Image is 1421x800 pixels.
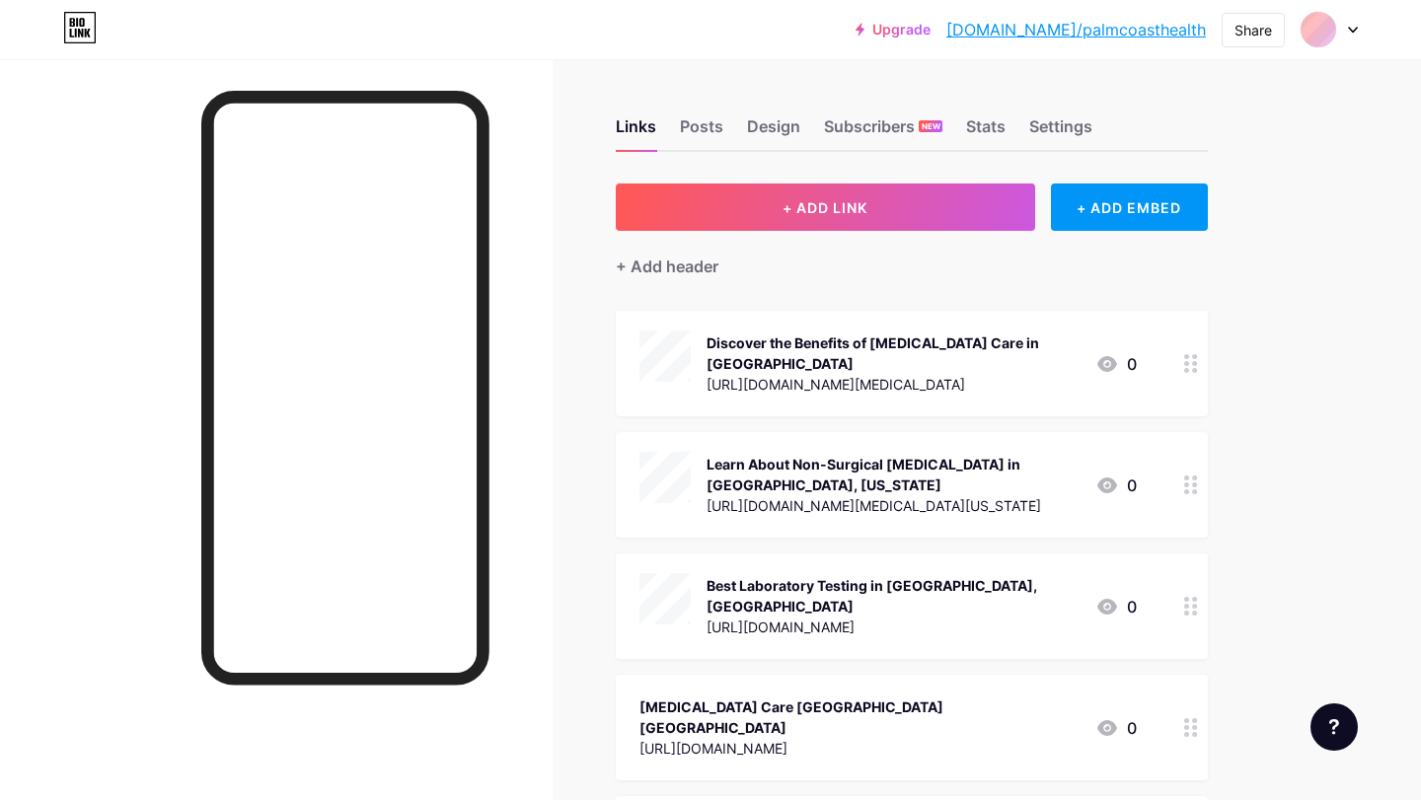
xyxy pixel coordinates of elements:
[707,332,1080,374] div: Discover the Benefits of [MEDICAL_DATA] Care in [GEOGRAPHIC_DATA]
[707,454,1080,495] div: Learn About Non-Surgical [MEDICAL_DATA] in [GEOGRAPHIC_DATA], [US_STATE]
[856,22,931,37] a: Upgrade
[707,617,1080,637] div: [URL][DOMAIN_NAME]
[680,114,723,150] div: Posts
[1095,595,1137,618] div: 0
[1051,183,1208,231] div: + ADD EMBED
[616,183,1035,231] button: + ADD LINK
[707,575,1080,617] div: Best Laboratory Testing in [GEOGRAPHIC_DATA], [GEOGRAPHIC_DATA]
[616,114,656,150] div: Links
[639,696,1080,738] div: [MEDICAL_DATA] Care [GEOGRAPHIC_DATA] [GEOGRAPHIC_DATA]
[747,114,800,150] div: Design
[966,114,1006,150] div: Stats
[922,120,940,132] span: NEW
[1095,716,1137,740] div: 0
[616,255,718,278] div: + Add header
[1095,352,1137,376] div: 0
[707,374,1080,395] div: [URL][DOMAIN_NAME][MEDICAL_DATA]
[707,495,1080,516] div: [URL][DOMAIN_NAME][MEDICAL_DATA][US_STATE]
[946,18,1206,41] a: [DOMAIN_NAME]/palmcoasthealth
[1095,473,1137,497] div: 0
[783,199,867,216] span: + ADD LINK
[1234,20,1272,40] div: Share
[824,114,942,150] div: Subscribers
[639,738,1080,759] div: [URL][DOMAIN_NAME]
[1029,114,1092,150] div: Settings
